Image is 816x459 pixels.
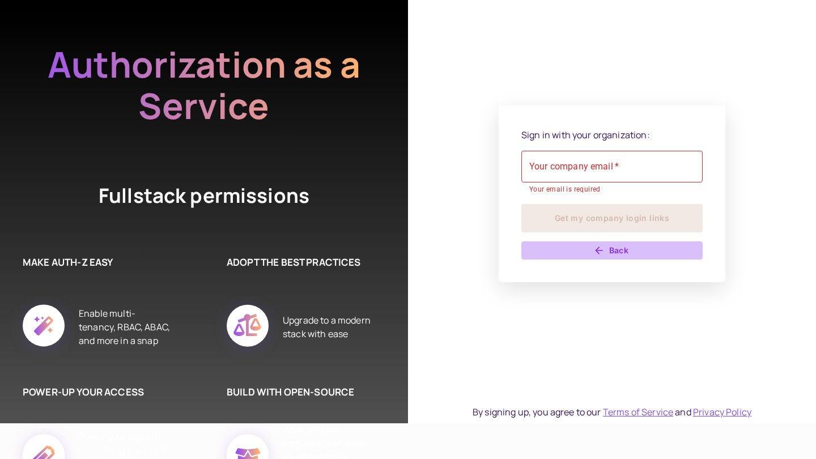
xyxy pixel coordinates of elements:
button: Back [521,241,703,260]
h4: Fullstack permissions [57,182,351,210]
a: Privacy Policy [693,406,751,418]
p: Your email is required [529,184,695,195]
h6: BUILD WITH OPEN-SOURCE [227,385,374,399]
div: By signing up, you agree to our and [473,405,751,419]
a: Terms of Service [603,406,673,418]
p: Sign in with your organization: [521,128,703,142]
h6: MAKE AUTH-Z EASY [23,255,170,270]
div: Enable multi-tenancy, RBAC, ABAC, and more in a snap [79,292,170,362]
h6: POWER-UP YOUR ACCESS [23,385,170,399]
h6: ADOPT THE BEST PRACTICES [227,255,374,270]
h2: Authorization as a Service [11,44,397,126]
div: Upgrade to a modern stack with ease [283,292,374,362]
button: Get my company login links [521,204,703,232]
